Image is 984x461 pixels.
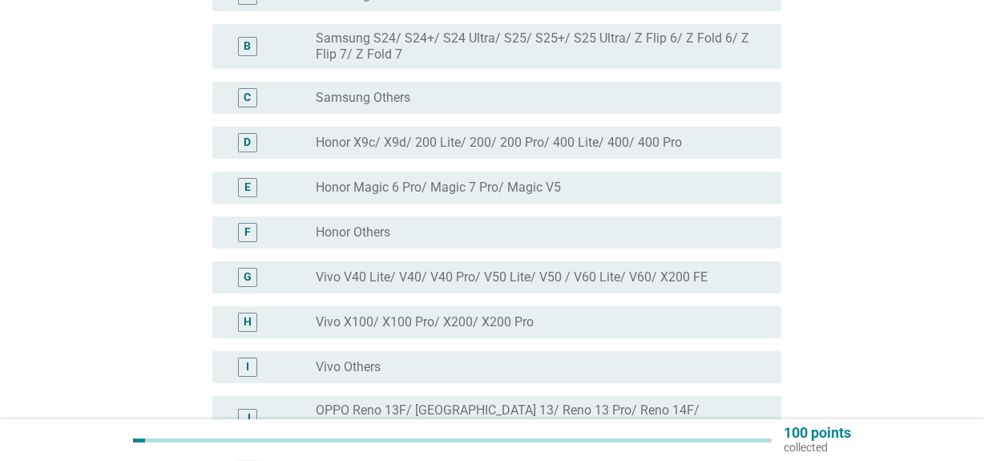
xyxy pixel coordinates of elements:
[316,135,682,151] label: Honor X9c/ X9d/ 200 Lite/ 200/ 200 Pro/ 400 Lite/ 400/ 400 Pro
[316,180,561,196] label: Honor Magic 6 Pro/ Magic 7 Pro/ Magic V5
[244,38,251,55] div: B
[244,314,252,331] div: H
[316,402,756,435] label: OPPO Reno 13F/ [GEOGRAPHIC_DATA] 13/ Reno 13 Pro/ Reno 14F/ [GEOGRAPHIC_DATA] 14/ Reno 14 Pro
[244,410,251,427] div: J
[244,224,251,241] div: F
[784,440,852,455] p: collected
[316,314,534,330] label: Vivo X100/ X100 Pro/ X200/ X200 Pro
[246,359,249,376] div: I
[244,135,251,152] div: D
[316,30,756,63] label: Samsung S24/ S24+/ S24 Ultra/ S25/ S25+/ S25 Ultra/ Z Flip 6/ Z Fold 6/ Z Flip 7/ Z Fold 7
[316,359,381,375] label: Vivo Others
[316,224,390,241] label: Honor Others
[784,426,852,440] p: 100 points
[316,269,708,285] label: Vivo V40 Lite/ V40/ V40 Pro/ V50 Lite/ V50 / V60 Lite/ V60/ X200 FE
[244,90,251,107] div: C
[244,180,251,196] div: E
[244,269,252,286] div: G
[316,90,410,106] label: Samsung Others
